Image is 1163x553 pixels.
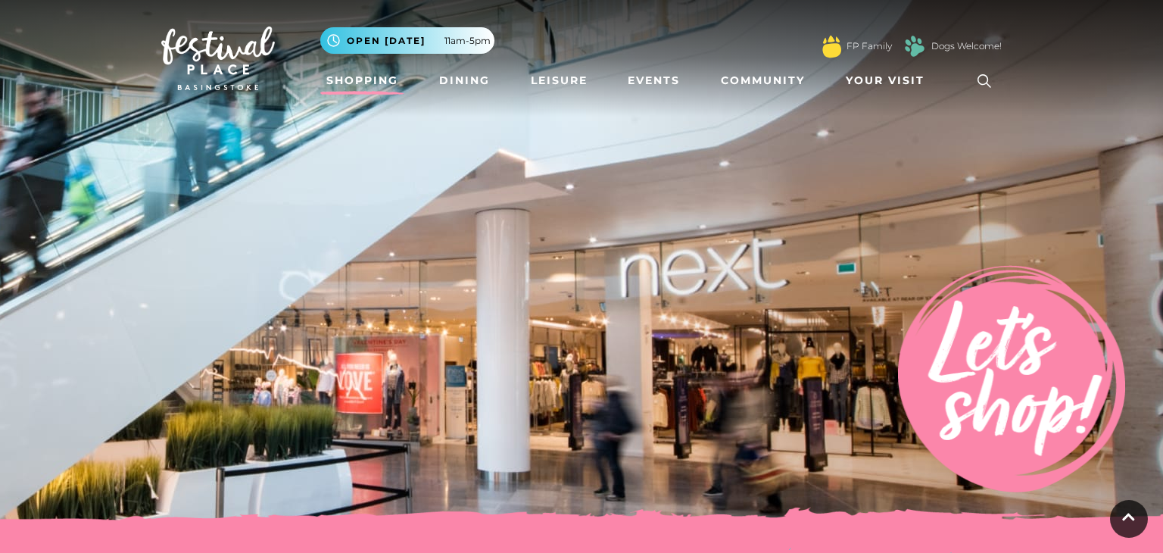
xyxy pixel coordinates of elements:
[847,39,892,53] a: FP Family
[846,73,924,89] span: Your Visit
[320,67,404,95] a: Shopping
[347,34,426,48] span: Open [DATE]
[840,67,938,95] a: Your Visit
[715,67,811,95] a: Community
[931,39,1002,53] a: Dogs Welcome!
[525,67,594,95] a: Leisure
[433,67,496,95] a: Dining
[444,34,491,48] span: 11am-5pm
[320,27,494,54] button: Open [DATE] 11am-5pm
[622,67,686,95] a: Events
[161,27,275,90] img: Festival Place Logo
